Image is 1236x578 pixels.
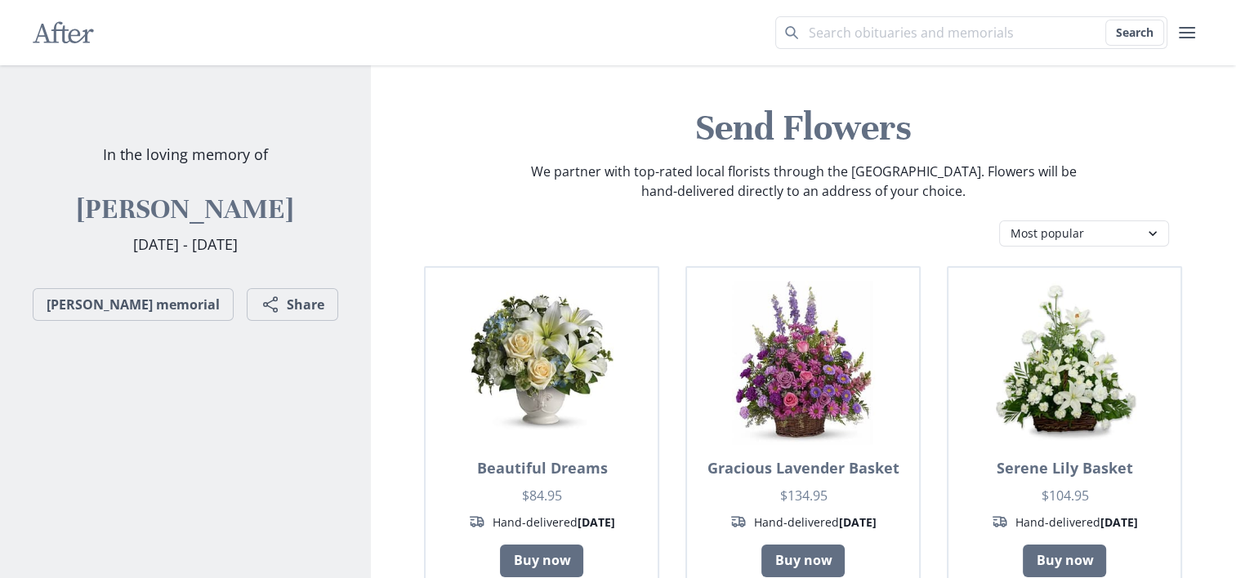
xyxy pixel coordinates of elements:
[500,545,583,577] a: Buy now
[247,288,338,321] button: Share
[775,16,1167,49] input: Search term
[529,162,1078,201] p: We partner with top-rated local florists through the [GEOGRAPHIC_DATA]. Flowers will be hand-deli...
[999,220,1169,247] select: Category filter
[384,104,1223,152] h1: Send Flowers
[33,288,234,321] a: [PERSON_NAME] memorial
[77,192,293,227] h2: [PERSON_NAME]
[1171,16,1203,49] button: user menu
[761,545,845,577] a: Buy now
[103,144,268,166] p: In the loving memory of
[1105,20,1164,46] button: Search
[1023,545,1106,577] a: Buy now
[133,234,238,254] span: [DATE] - [DATE]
